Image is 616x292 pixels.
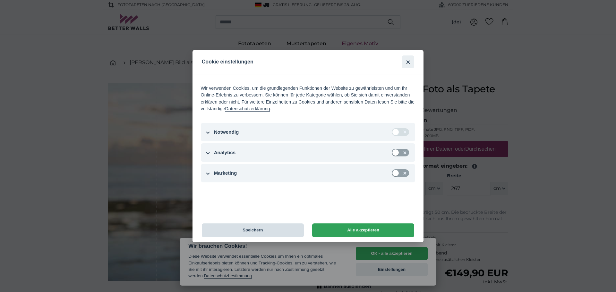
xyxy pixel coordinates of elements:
[201,123,415,141] button: Notwendig
[202,223,304,237] button: Speichern
[402,55,414,68] button: schliessen
[225,106,270,112] a: Datenschutzerklärung
[312,223,414,237] button: Alle akzeptieren
[201,85,415,113] div: Wir verwenden Cookies, um die grundlegenden Funktionen der Website zu gewährleisten und um Ihr On...
[202,50,372,74] h2: Cookie einstellungen
[201,143,415,162] button: Analytics
[201,164,415,182] button: Marketing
